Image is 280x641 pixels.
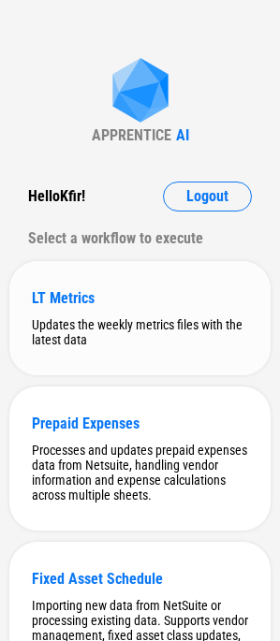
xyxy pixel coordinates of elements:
[32,317,248,347] div: Updates the weekly metrics files with the latest data
[32,443,248,503] div: Processes and updates prepaid expenses data from Netsuite, handling vendor information and expens...
[186,189,228,204] span: Logout
[28,182,85,211] div: Hello Kfir !
[92,126,171,144] div: APPRENTICE
[32,415,248,432] div: Prepaid Expenses
[176,126,189,144] div: AI
[28,224,252,254] div: Select a workflow to execute
[163,182,252,211] button: Logout
[32,570,248,588] div: Fixed Asset Schedule
[32,289,248,307] div: LT Metrics
[103,58,178,126] img: Apprentice AI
